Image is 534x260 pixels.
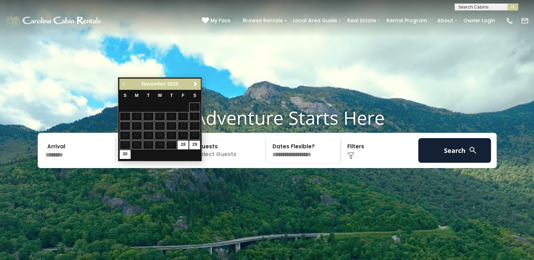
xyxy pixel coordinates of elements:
[147,93,150,98] span: Tuesday
[344,15,380,26] a: Real Estate
[418,138,491,163] button: Search
[202,17,232,25] a: My Favs
[135,93,139,98] span: Monday
[5,14,103,28] img: White-1-1-2.png
[193,81,198,87] span: Next
[167,81,178,87] span: 2025
[193,138,266,163] p: Select Guests
[158,93,162,98] span: Wednesday
[120,150,131,159] a: 30
[189,141,200,149] a: 29
[289,15,341,26] a: Local Area Guide
[193,93,196,98] span: Saturday
[170,93,173,98] span: Thursday
[383,15,431,26] a: Rental Program
[521,17,529,25] img: mail-regular-white.png
[434,15,457,26] a: About
[5,107,529,129] h1: Your Adventure Starts Here
[191,80,200,88] a: Next
[460,15,499,26] a: Owner Login
[506,17,514,25] img: phone-regular-white.png
[178,141,188,149] a: 28
[142,81,166,87] span: November
[124,93,126,98] span: Sunday
[239,15,286,26] a: Browse Rentals
[347,152,354,159] img: filter--v1.png
[210,17,230,24] span: My Favs
[468,146,477,155] img: search-regular-white.png
[182,93,185,98] span: Friday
